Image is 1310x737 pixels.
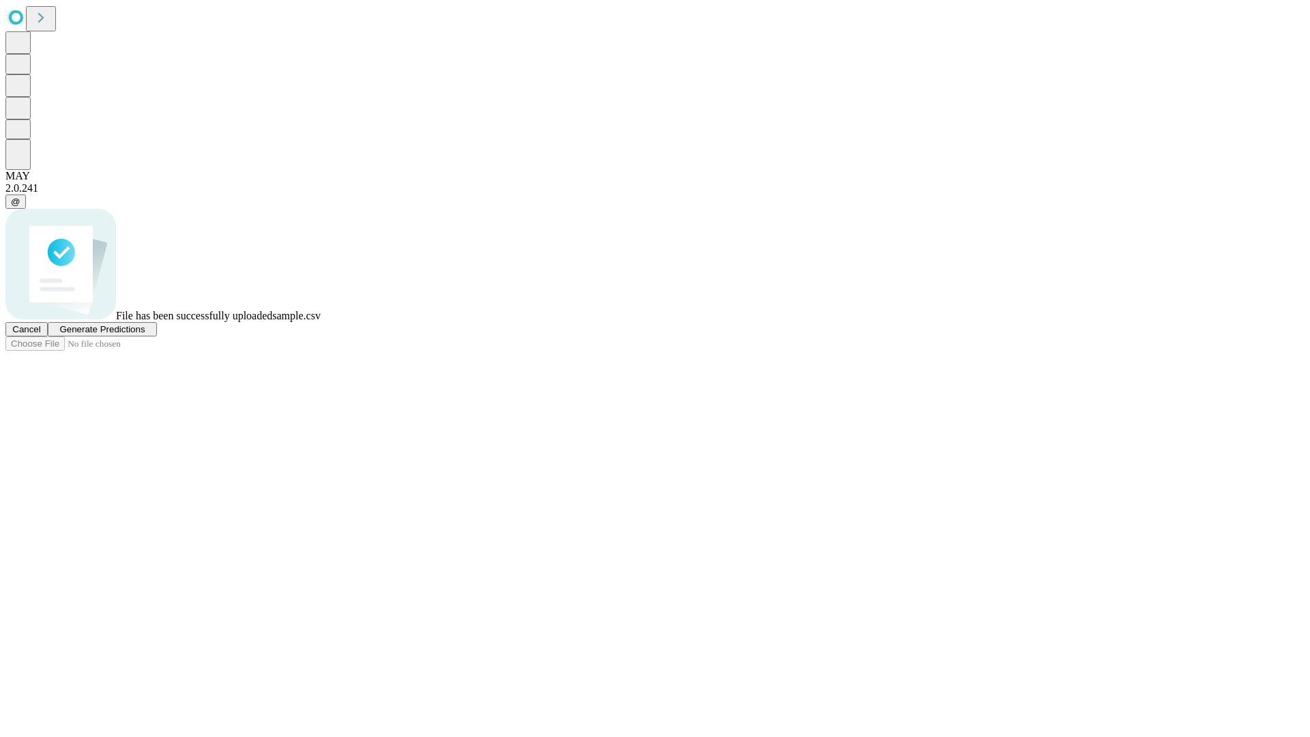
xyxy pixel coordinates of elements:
button: @ [5,194,26,209]
div: 2.0.241 [5,182,1305,194]
button: Cancel [5,322,48,336]
span: Cancel [12,324,41,334]
span: @ [11,197,20,207]
button: Generate Predictions [48,322,157,336]
span: File has been successfully uploaded [116,310,272,321]
div: MAY [5,170,1305,182]
span: sample.csv [272,310,321,321]
span: Generate Predictions [59,324,145,334]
